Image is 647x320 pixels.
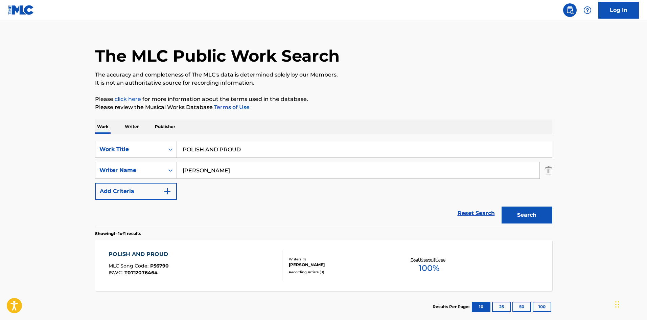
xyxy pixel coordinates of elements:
img: Delete Criterion [545,162,552,179]
p: Showing 1 - 1 of 1 results [95,231,141,237]
a: Reset Search [454,206,498,221]
div: Help [581,3,594,17]
p: The accuracy and completeness of The MLC's data is determined solely by our Members. [95,71,552,79]
div: Writers ( 1 ) [289,257,391,262]
p: Work [95,120,111,134]
div: Drag [615,294,619,315]
a: Terms of Use [213,104,250,110]
p: Writer [123,120,141,134]
img: 9d2ae6d4665cec9f34b9.svg [163,187,171,195]
span: 100 % [419,262,439,274]
button: 10 [472,302,490,312]
p: It is not an authoritative source for recording information. [95,79,552,87]
p: Please for more information about the terms used in the database. [95,95,552,103]
span: MLC Song Code : [109,263,150,269]
img: help [583,6,592,14]
div: Work Title [99,145,160,153]
a: POLISH AND PROUDMLC Song Code:P56790ISWC:T0712076464Writers (1)[PERSON_NAME]Recording Artists (0)... [95,240,552,291]
h1: The MLC Public Work Search [95,46,340,66]
iframe: Chat Widget [613,287,647,320]
div: Recording Artists ( 0 ) [289,270,391,275]
div: [PERSON_NAME] [289,262,391,268]
div: POLISH AND PROUD [109,250,171,258]
button: 50 [512,302,531,312]
p: Results Per Page: [433,304,471,310]
img: search [566,6,574,14]
button: Search [502,207,552,223]
button: 25 [492,302,511,312]
p: Total Known Shares: [411,257,447,262]
span: ISWC : [109,270,124,276]
p: Please review the Musical Works Database [95,103,552,111]
form: Search Form [95,141,552,227]
span: P56790 [150,263,169,269]
img: MLC Logo [8,5,34,15]
a: Log In [598,2,639,19]
span: T0712076464 [124,270,158,276]
a: Public Search [563,3,577,17]
button: Add Criteria [95,183,177,200]
p: Publisher [153,120,177,134]
div: Writer Name [99,166,160,174]
button: 100 [533,302,551,312]
a: click here [115,96,141,102]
